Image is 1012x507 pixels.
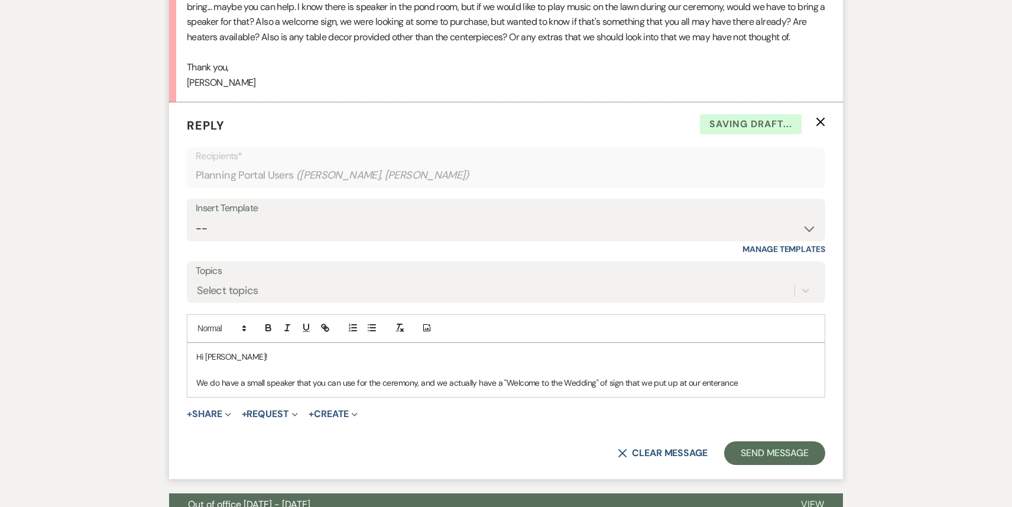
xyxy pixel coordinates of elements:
span: Saving draft... [700,114,802,134]
span: ( [PERSON_NAME], [PERSON_NAME] ) [296,167,470,183]
div: Select topics [197,283,258,299]
p: [PERSON_NAME] [187,75,825,91]
span: + [309,409,314,419]
span: + [242,409,247,419]
div: Planning Portal Users [196,164,816,187]
p: Recipients* [196,148,816,164]
button: Share [187,409,231,419]
button: Clear message [618,448,708,458]
button: Create [309,409,358,419]
span: Reply [187,118,225,133]
p: Thank you, [187,60,825,75]
button: Send Message [724,441,825,465]
div: Insert Template [196,200,816,217]
a: Manage Templates [742,244,825,254]
p: Hi [PERSON_NAME]! [196,350,816,363]
button: Request [242,409,298,419]
p: We do have a small speaker that you can use for the ceremony, and we actually have a "Welcome to ... [196,376,816,389]
label: Topics [196,263,816,280]
span: + [187,409,192,419]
